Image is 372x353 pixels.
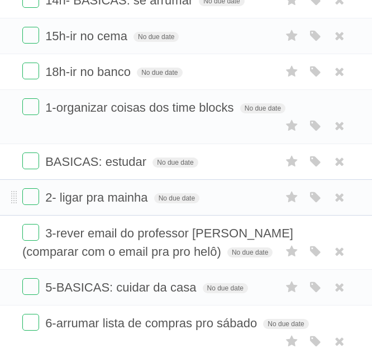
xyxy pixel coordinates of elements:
span: BASICAS: estudar [45,155,149,169]
label: Done [22,152,39,169]
label: Done [22,224,39,241]
span: No due date [154,193,199,203]
span: No due date [227,247,273,257]
label: Star task [282,278,303,297]
label: Star task [282,27,303,45]
span: 15h-ir no cema [45,29,130,43]
label: Done [22,63,39,79]
span: 18h-ir no banco [45,65,133,79]
span: 5-BASICAS: cuidar da casa [45,280,199,294]
span: 1-organizar coisas dos time blocks [45,101,236,115]
label: Done [22,314,39,331]
label: Star task [282,63,303,81]
label: Done [22,98,39,115]
label: Star task [282,117,303,135]
span: No due date [137,68,182,78]
label: Star task [282,332,303,351]
label: Done [22,278,39,295]
span: 2- ligar pra mainha [45,190,150,204]
span: No due date [152,158,198,168]
span: No due date [133,32,179,42]
label: Star task [282,188,303,207]
label: Star task [282,152,303,171]
span: 3-rever email do professor [PERSON_NAME] (comparar com o email pra pro helô) [22,226,293,259]
label: Done [22,188,39,205]
span: No due date [203,283,248,293]
label: Done [22,27,39,44]
span: No due date [240,103,285,113]
span: 6-arrumar lista de compras pro sábado [45,316,260,330]
label: Star task [282,242,303,261]
span: No due date [263,319,308,329]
